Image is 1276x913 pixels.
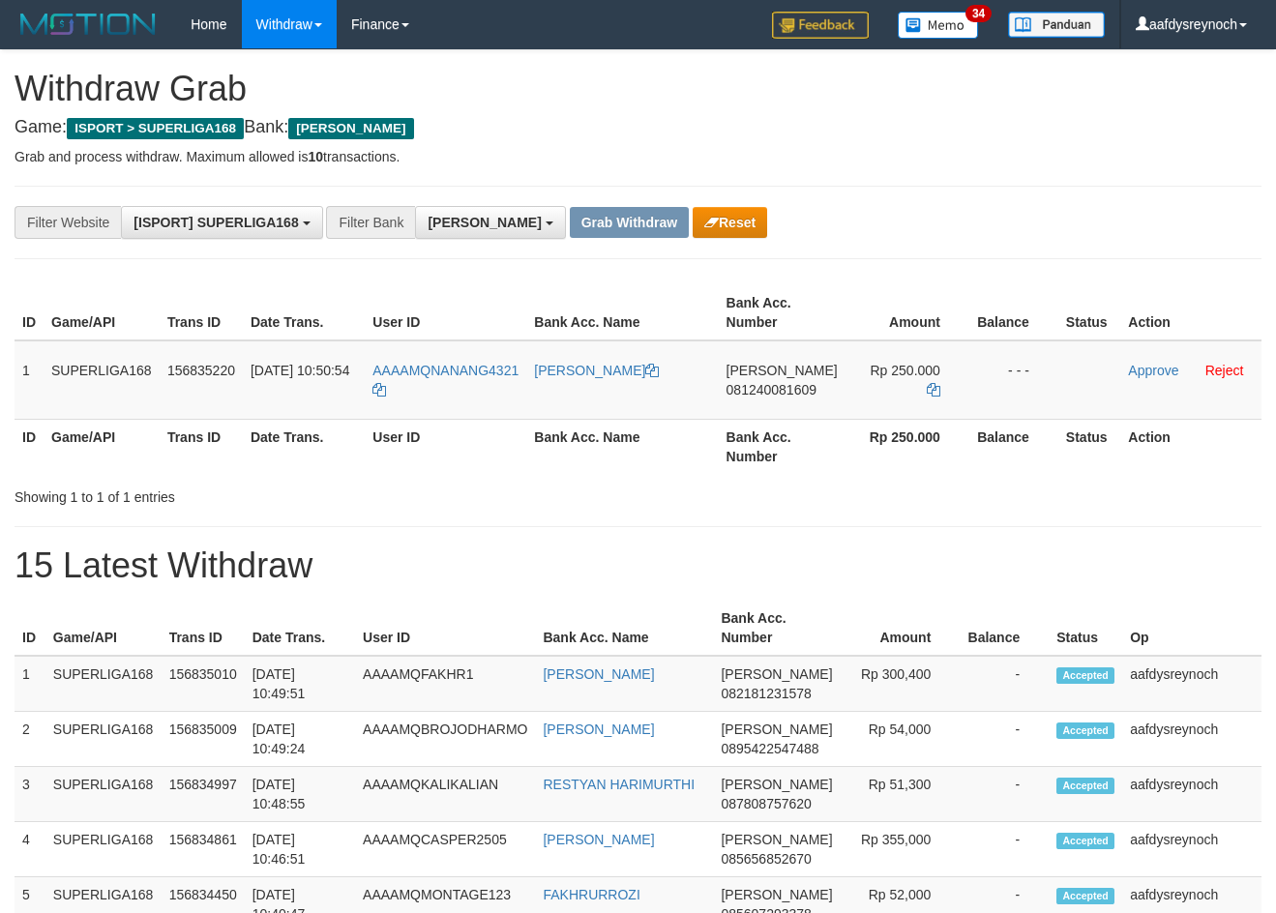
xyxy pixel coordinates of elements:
[288,118,413,139] span: [PERSON_NAME]
[772,12,869,39] img: Feedback.jpg
[245,822,355,877] td: [DATE] 10:46:51
[721,777,832,792] span: [PERSON_NAME]
[846,285,969,340] th: Amount
[846,419,969,474] th: Rp 250.000
[534,363,659,378] a: [PERSON_NAME]
[15,712,45,767] td: 2
[841,712,961,767] td: Rp 54,000
[841,656,961,712] td: Rp 300,400
[898,12,979,39] img: Button%20Memo.svg
[1122,767,1261,822] td: aafdysreynoch
[1205,363,1244,378] a: Reject
[965,5,992,22] span: 34
[543,666,654,682] a: [PERSON_NAME]
[1120,285,1261,340] th: Action
[245,712,355,767] td: [DATE] 10:49:24
[1056,833,1114,849] span: Accepted
[969,419,1058,474] th: Balance
[727,363,838,378] span: [PERSON_NAME]
[372,363,519,378] span: AAAAMQNANANG4321
[721,686,811,701] span: Copy 082181231578 to clipboard
[308,149,323,164] strong: 10
[969,285,1058,340] th: Balance
[1056,667,1114,684] span: Accepted
[721,722,832,737] span: [PERSON_NAME]
[251,363,349,378] span: [DATE] 10:50:54
[15,10,162,39] img: MOTION_logo.png
[160,419,243,474] th: Trans ID
[162,712,245,767] td: 156835009
[721,741,818,756] span: Copy 0895422547488 to clipboard
[960,822,1049,877] td: -
[960,656,1049,712] td: -
[15,206,121,239] div: Filter Website
[1056,722,1114,739] span: Accepted
[841,601,961,656] th: Amount
[372,363,519,398] a: AAAAMQNANANG4321
[969,340,1058,420] td: - - -
[721,851,811,867] span: Copy 085656852670 to clipboard
[15,419,44,474] th: ID
[121,206,322,239] button: [ISPORT] SUPERLIGA168
[355,601,535,656] th: User ID
[15,656,45,712] td: 1
[160,285,243,340] th: Trans ID
[927,382,940,398] a: Copy 250000 to clipboard
[721,832,832,847] span: [PERSON_NAME]
[713,601,840,656] th: Bank Acc. Number
[721,666,832,682] span: [PERSON_NAME]
[543,887,639,902] a: FAKHRURROZI
[543,777,695,792] a: RESTYAN HARIMURTHI
[15,147,1261,166] p: Grab and process withdraw. Maximum allowed is transactions.
[960,712,1049,767] td: -
[1008,12,1105,38] img: panduan.png
[243,285,365,340] th: Date Trans.
[415,206,565,239] button: [PERSON_NAME]
[727,382,816,398] span: Copy 081240081609 to clipboard
[841,822,961,877] td: Rp 355,000
[693,207,767,238] button: Reset
[245,656,355,712] td: [DATE] 10:49:51
[721,887,832,902] span: [PERSON_NAME]
[543,832,654,847] a: [PERSON_NAME]
[245,601,355,656] th: Date Trans.
[44,340,160,420] td: SUPERLIGA168
[1122,601,1261,656] th: Op
[162,656,245,712] td: 156835010
[365,419,526,474] th: User ID
[721,796,811,811] span: Copy 087808757620 to clipboard
[1058,285,1120,340] th: Status
[1056,778,1114,794] span: Accepted
[45,601,162,656] th: Game/API
[44,285,160,340] th: Game/API
[15,340,44,420] td: 1
[1122,822,1261,877] td: aafdysreynoch
[960,767,1049,822] td: -
[162,767,245,822] td: 156834997
[355,656,535,712] td: AAAAMQFAKHR1
[15,546,1261,585] h1: 15 Latest Withdraw
[45,767,162,822] td: SUPERLIGA168
[871,363,940,378] span: Rp 250.000
[365,285,526,340] th: User ID
[841,767,961,822] td: Rp 51,300
[1120,419,1261,474] th: Action
[526,285,718,340] th: Bank Acc. Name
[355,712,535,767] td: AAAAMQBROJODHARMO
[719,285,846,340] th: Bank Acc. Number
[526,419,718,474] th: Bank Acc. Name
[570,207,689,238] button: Grab Withdraw
[134,215,298,230] span: [ISPORT] SUPERLIGA168
[15,767,45,822] td: 3
[1049,601,1122,656] th: Status
[245,767,355,822] td: [DATE] 10:48:55
[45,656,162,712] td: SUPERLIGA168
[355,767,535,822] td: AAAAMQKALIKALIAN
[15,601,45,656] th: ID
[326,206,415,239] div: Filter Bank
[243,419,365,474] th: Date Trans.
[44,419,160,474] th: Game/API
[719,419,846,474] th: Bank Acc. Number
[45,712,162,767] td: SUPERLIGA168
[15,70,1261,108] h1: Withdraw Grab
